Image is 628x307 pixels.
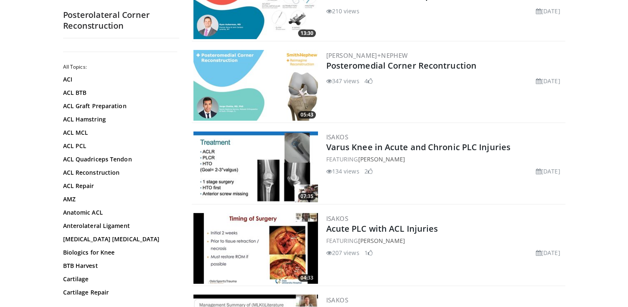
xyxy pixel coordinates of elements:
span: 07:35 [298,193,316,200]
img: bdd1982f-a698-4677-96b0-2976cd819ac3.300x170_q85_crop-smart_upscale.jpg [193,213,318,284]
a: Varus Knee in Acute and Chronic PLC Injuries [326,141,511,153]
a: ISAKOS [326,296,348,304]
a: AMZ [63,195,175,203]
a: ACI [63,75,175,84]
h2: Posterolateral Corner Reconstruction [63,10,179,31]
a: ACL Reconstruction [63,168,175,177]
a: 05:43 [193,50,318,121]
a: Biologics for Knee [63,248,175,257]
a: Cartilage Repair [63,288,175,297]
li: 4 [364,77,373,85]
a: [PERSON_NAME] [358,237,405,245]
h2: All Topics: [63,64,177,70]
a: ACL Repair [63,182,175,190]
a: ISAKOS [326,133,348,141]
a: ACL BTB [63,89,175,97]
li: [DATE] [536,77,560,85]
a: ACL Graft Preparation [63,102,175,110]
a: Acute PLC with ACL Injuries [326,223,438,234]
li: 134 views [326,167,359,176]
a: Posteromedial Corner Recontruction [326,60,476,71]
a: BTB Harvest [63,262,175,270]
a: ACL Hamstring [63,115,175,124]
a: 04:33 [193,213,318,284]
li: 207 views [326,248,359,257]
a: 07:35 [193,131,318,202]
a: [MEDICAL_DATA] [MEDICAL_DATA] [63,235,175,243]
li: 1 [364,248,373,257]
a: ACL MCL [63,129,175,137]
a: [PERSON_NAME] [358,155,405,163]
li: 210 views [326,7,359,15]
li: 347 views [326,77,359,85]
li: [DATE] [536,7,560,15]
div: FEATURING [326,236,564,245]
span: 04:33 [298,274,316,282]
li: [DATE] [536,248,560,257]
a: Cartilage [63,275,175,283]
a: Anatomic ACL [63,208,175,217]
a: Anterolateral Ligament [63,222,175,230]
a: ACL PCL [63,142,175,150]
li: [DATE] [536,167,560,176]
img: 262995ec-77e8-432c-ae21-6e3a7e568c55.300x170_q85_crop-smart_upscale.jpg [193,50,318,121]
div: FEATURING [326,155,564,163]
li: 2 [364,167,373,176]
span: 05:43 [298,111,316,119]
span: 13:30 [298,30,316,37]
a: ACL Quadriceps Tendon [63,155,175,163]
a: ISAKOS [326,214,348,223]
a: [PERSON_NAME]+Nephew [326,51,408,59]
img: f6c69f97-f6ce-4602-997b-bc22dd5c0b30.300x170_q85_crop-smart_upscale.jpg [193,131,318,202]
